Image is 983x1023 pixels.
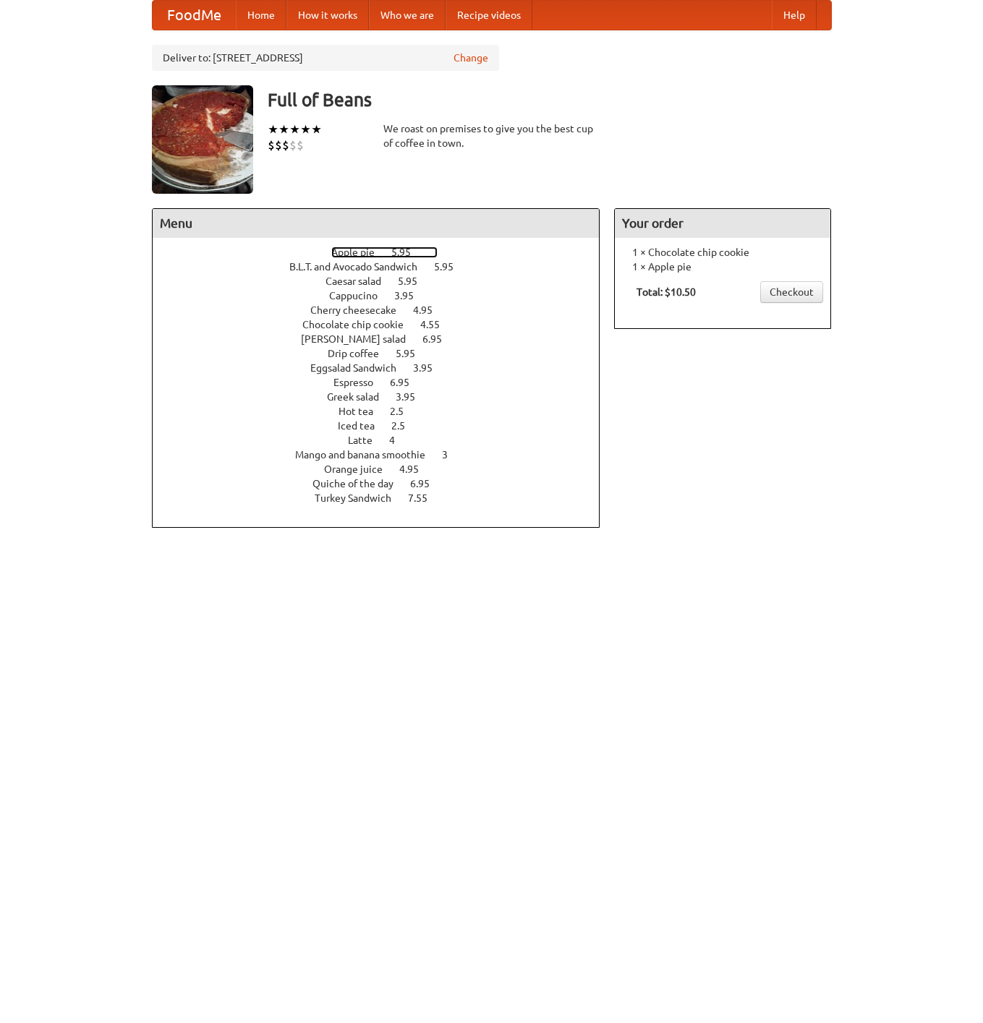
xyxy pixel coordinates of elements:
[268,121,278,137] li: ★
[324,463,446,475] a: Orange juice 4.95
[390,377,424,388] span: 6.95
[396,348,430,359] span: 5.95
[339,406,430,417] a: Hot tea 2.5
[637,286,696,298] b: Total: $10.50
[152,45,499,71] div: Deliver to: [STREET_ADDRESS]
[329,290,392,301] span: Cappucino
[295,449,475,461] a: Mango and banana smoothie 3
[324,463,397,475] span: Orange juice
[236,1,286,30] a: Home
[301,333,420,345] span: [PERSON_NAME] salad
[454,51,488,65] a: Change
[338,420,389,432] span: Iced tea
[268,137,275,153] li: $
[389,435,409,446] span: 4
[325,275,444,287] a: Caesar salad 5.95
[295,449,440,461] span: Mango and banana smoothie
[289,121,300,137] li: ★
[396,391,430,403] span: 3.95
[289,137,297,153] li: $
[408,492,442,504] span: 7.55
[339,406,388,417] span: Hot tea
[442,449,462,461] span: 3
[420,319,454,330] span: 4.55
[383,121,600,150] div: We roast on premises to give you the best cup of coffee in town.
[772,1,817,30] a: Help
[300,121,311,137] li: ★
[310,304,459,316] a: Cherry cheesecake 4.95
[153,1,236,30] a: FoodMe
[348,435,387,446] span: Latte
[325,275,396,287] span: Caesar salad
[153,209,600,238] h4: Menu
[338,420,432,432] a: Iced tea 2.5
[289,261,432,273] span: B.L.T. and Avocado Sandwich
[268,85,832,114] h3: Full of Beans
[327,391,442,403] a: Greek salad 3.95
[331,247,438,258] a: Apple pie 5.95
[760,281,823,303] a: Checkout
[327,391,393,403] span: Greek salad
[312,478,408,489] span: Quiche of the day
[434,261,468,273] span: 5.95
[310,362,459,374] a: Eggsalad Sandwich 3.95
[348,435,422,446] a: Latte 4
[275,137,282,153] li: $
[622,245,823,260] li: 1 × Chocolate chip cookie
[301,333,469,345] a: [PERSON_NAME] salad 6.95
[315,492,406,504] span: Turkey Sandwich
[315,492,454,504] a: Turkey Sandwich 7.55
[302,319,467,330] a: Chocolate chip cookie 4.55
[422,333,456,345] span: 6.95
[446,1,532,30] a: Recipe videos
[282,137,289,153] li: $
[310,304,411,316] span: Cherry cheesecake
[391,247,425,258] span: 5.95
[413,304,447,316] span: 4.95
[369,1,446,30] a: Who we are
[302,319,418,330] span: Chocolate chip cookie
[390,406,418,417] span: 2.5
[410,478,444,489] span: 6.95
[331,247,389,258] span: Apple pie
[333,377,436,388] a: Espresso 6.95
[152,85,253,194] img: angular.jpg
[391,420,420,432] span: 2.5
[394,290,428,301] span: 3.95
[615,209,830,238] h4: Your order
[297,137,304,153] li: $
[310,362,411,374] span: Eggsalad Sandwich
[286,1,369,30] a: How it works
[312,478,456,489] a: Quiche of the day 6.95
[399,463,433,475] span: 4.95
[328,348,442,359] a: Drip coffee 5.95
[278,121,289,137] li: ★
[413,362,447,374] span: 3.95
[289,261,480,273] a: B.L.T. and Avocado Sandwich 5.95
[622,260,823,274] li: 1 × Apple pie
[398,275,432,287] span: 5.95
[328,348,393,359] span: Drip coffee
[333,377,388,388] span: Espresso
[329,290,441,301] a: Cappucino 3.95
[311,121,322,137] li: ★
